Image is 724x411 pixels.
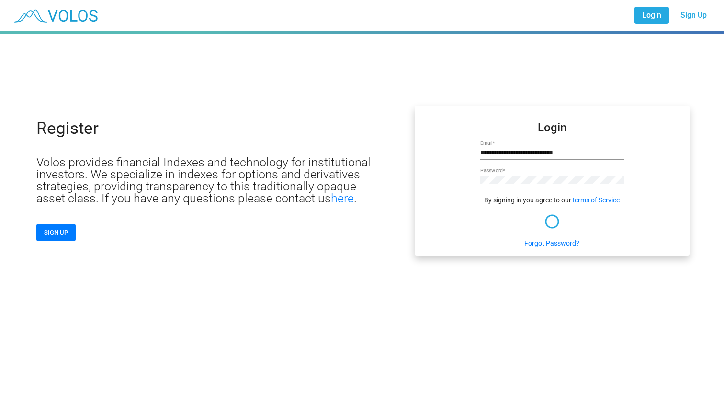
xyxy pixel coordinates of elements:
div: By signing in you agree to our [480,195,624,205]
p: Register [36,120,99,137]
mat-card-title: Login [538,123,566,132]
a: Login [634,7,669,24]
span: Login [642,11,661,20]
a: Sign Up [673,7,714,24]
span: SIGN UP [44,229,68,236]
p: Volos provides financial Indexes and technology for institutional investors. We specialize in ind... [36,156,380,204]
a: Terms of Service [571,195,620,205]
button: SIGN UP [36,224,76,241]
img: blue_transparent.png [8,3,102,27]
a: here [331,191,354,205]
span: Sign Up [680,11,707,20]
a: Forgot Password? [524,238,579,248]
